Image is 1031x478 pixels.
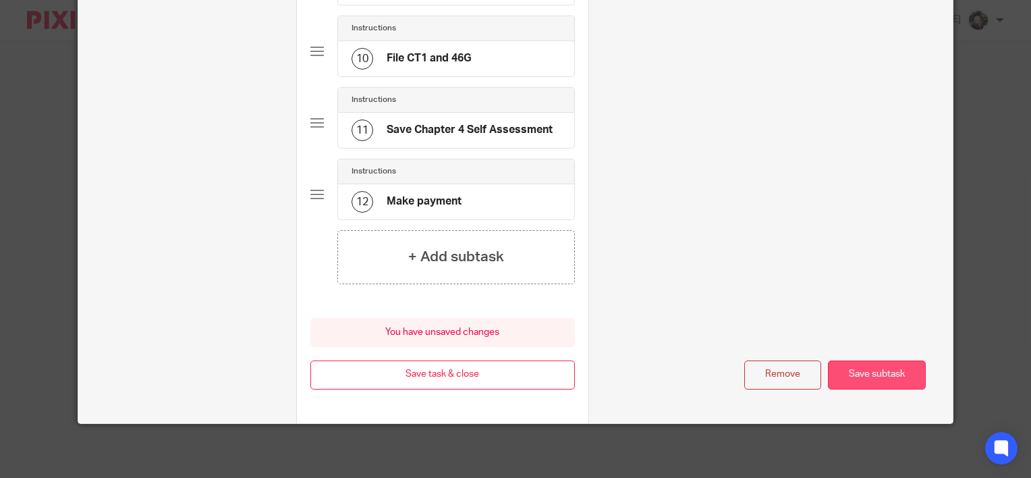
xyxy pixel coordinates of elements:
button: Save task & close [310,361,575,390]
h4: File CT1 and 46G [387,51,472,65]
h4: Save Chapter 4 Self Assessment [387,123,553,137]
div: 10 [352,48,373,70]
button: Remove [744,361,821,390]
h4: Instructions [352,23,396,34]
div: You have unsaved changes [310,318,575,347]
button: Save subtask [828,361,926,390]
h4: Instructions [352,166,396,177]
h4: + Add subtask [408,246,504,267]
h4: Make payment [387,194,462,209]
div: 12 [352,191,373,213]
h4: Instructions [352,95,396,105]
div: 11 [352,120,373,141]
